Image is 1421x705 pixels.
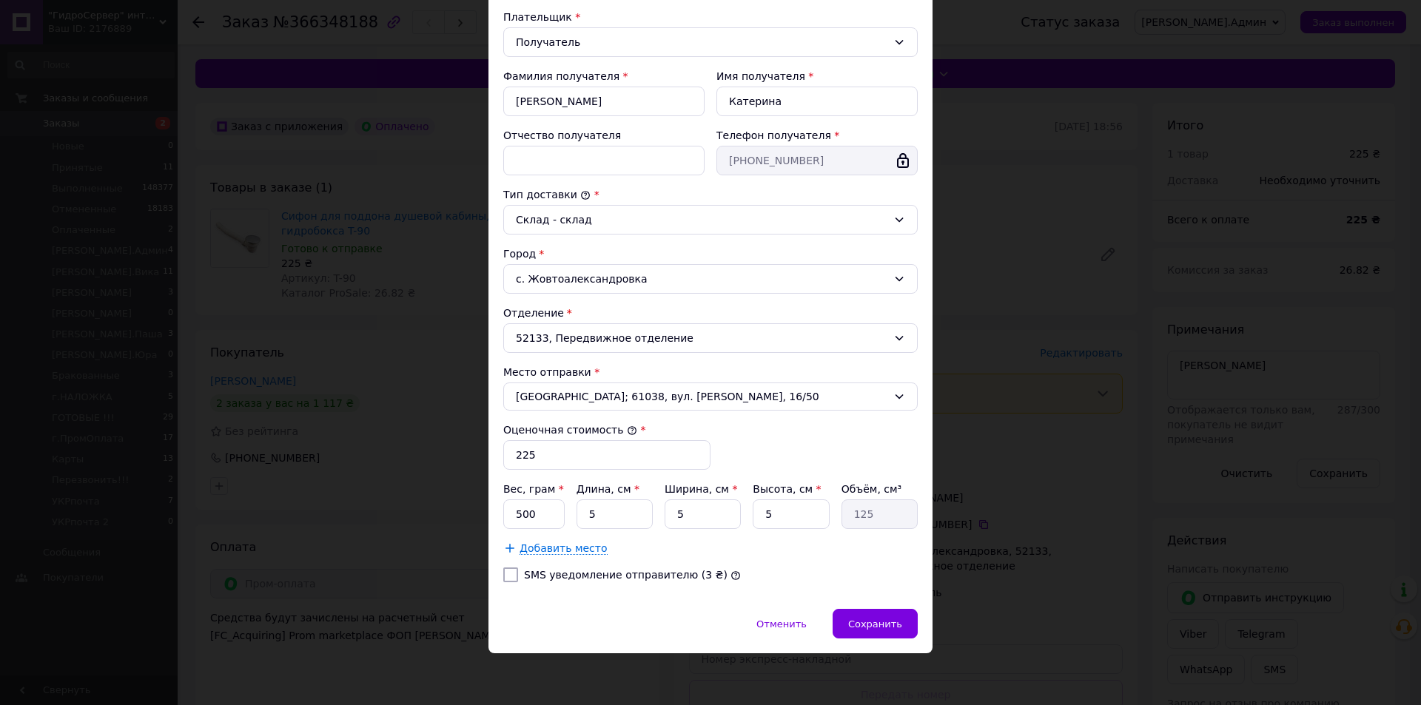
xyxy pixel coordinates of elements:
div: с. Жовтоалександровка [503,264,918,294]
div: Место отправки [503,365,918,380]
div: Город [503,246,918,261]
div: 52133, Передвижное отделение [503,323,918,353]
span: Добавить место [520,542,608,555]
label: Высота, см [753,483,821,495]
label: SMS уведомление отправителю (3 ₴) [524,569,728,581]
div: Отделение [503,306,918,320]
label: Фамилия получателя [503,70,619,82]
label: Отчество получателя [503,129,621,141]
label: Вес, грам [503,483,564,495]
span: [GEOGRAPHIC_DATA]; 61038, вул. [PERSON_NAME], 16/50 [516,389,887,404]
label: Длина, см [577,483,639,495]
label: Ширина, см [665,483,737,495]
label: Телефон получателя [716,129,831,141]
div: Плательщик [503,10,918,24]
div: Объём, см³ [841,482,918,496]
div: Получатель [516,34,887,50]
div: Склад - склад [516,212,887,228]
div: Тип доставки [503,187,918,202]
label: Оценочная стоимость [503,424,637,436]
span: Отменить [756,618,807,630]
label: Имя получателя [716,70,805,82]
input: +380 [716,146,918,175]
span: Сохранить [848,618,902,630]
